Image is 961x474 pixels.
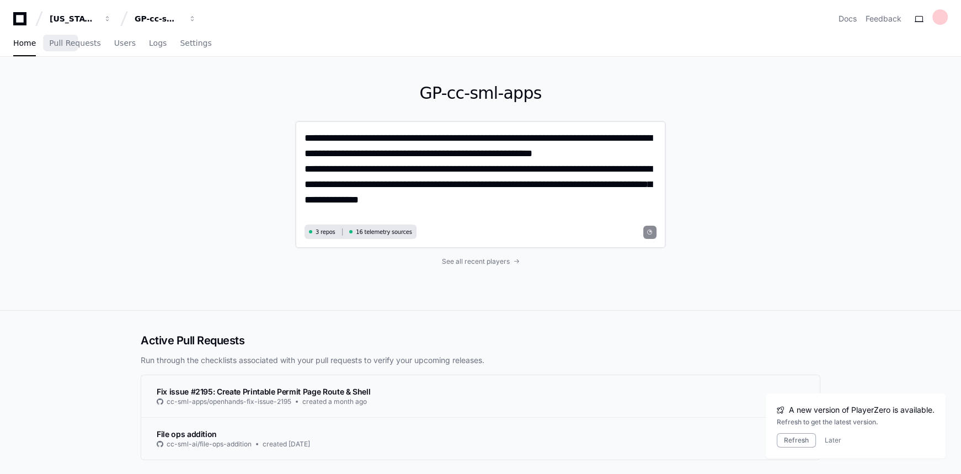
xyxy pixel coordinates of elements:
span: Home [13,40,36,46]
div: GP-cc-sml-apps [135,13,182,24]
h2: Active Pull Requests [141,333,820,348]
div: [US_STATE] Pacific [50,13,97,24]
a: Docs [839,13,857,24]
span: created [DATE] [263,440,310,449]
span: File ops addition [157,429,217,439]
span: Pull Requests [49,40,100,46]
button: [US_STATE] Pacific [45,9,116,29]
a: See all recent players [295,257,666,266]
a: Fix issue #2195: Create Printable Permit Page Route & Shellcc-sml-apps/openhands-fix-issue-2195cr... [141,375,820,417]
a: Users [114,31,136,56]
div: Refresh to get the latest version. [777,418,935,427]
a: Settings [180,31,211,56]
span: A new version of PlayerZero is available. [789,404,935,416]
span: Fix issue #2195: Create Printable Permit Page Route & Shell [157,387,370,396]
span: cc-sml-apps/openhands-fix-issue-2195 [167,397,291,406]
span: Users [114,40,136,46]
a: Home [13,31,36,56]
a: Logs [149,31,167,56]
span: cc-sml-ai/file-ops-addition [167,440,252,449]
span: created a month ago [302,397,367,406]
a: Pull Requests [49,31,100,56]
button: GP-cc-sml-apps [130,9,201,29]
span: Logs [149,40,167,46]
span: See all recent players [442,257,510,266]
span: 16 telemetry sources [356,228,412,236]
button: Refresh [777,433,816,448]
button: Feedback [866,13,901,24]
h1: GP-cc-sml-apps [295,83,666,103]
span: Settings [180,40,211,46]
a: File ops additioncc-sml-ai/file-ops-additioncreated [DATE] [141,417,820,460]
button: Later [825,436,841,445]
p: Run through the checklists associated with your pull requests to verify your upcoming releases. [141,355,820,366]
span: 3 repos [316,228,335,236]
